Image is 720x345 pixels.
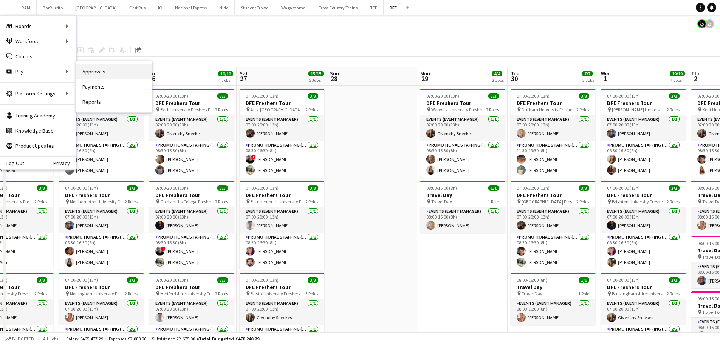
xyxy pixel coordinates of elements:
h3: DFE Freshers Tour [149,192,234,198]
span: 29 [419,74,430,83]
app-card-role: Events (Event Manager)1/108:00-16:00 (8h)[PERSON_NAME] [511,299,595,325]
h3: DFE Freshers Tour [59,192,144,198]
span: Goldsmiths College Freshers Fair [160,199,215,205]
span: 1 [600,74,611,83]
app-job-card: 07:00-20:00 (13h)3/3DFE Freshers Tour Bath University Freshers Fair2 RolesEvents (Event Manager)1... [149,89,234,178]
span: 07:00-20:00 (13h) [517,185,550,191]
span: Tue [511,70,519,77]
app-card-role: Promotional Staffing (Brand Ambassadors)2/211:30-19:30 (8h)[PERSON_NAME][PERSON_NAME] [511,141,595,178]
div: 07:00-20:00 (13h)3/3DFE Freshers Tour Northampton University Freshers Fair2 RolesEvents (Event Ma... [59,181,144,270]
div: 2 Jobs [492,77,504,83]
span: ! [161,247,166,251]
span: 1 Role [488,199,499,205]
span: 10/10 [218,71,233,76]
app-job-card: 08:00-16:00 (8h)1/1Travel Day Travel Day1 RoleEvents (Event Manager)1/108:00-16:00 (8h)[PERSON_NAME] [420,181,505,233]
app-job-card: 07:00-20:00 (13h)3/3DFE Freshers Tour Goldsmiths College Freshers Fair2 RolesEvents (Event Manage... [149,181,234,270]
span: 15/15 [308,71,324,76]
div: 07:00-20:00 (13h)3/3DFE Freshers Tour [GEOGRAPHIC_DATA] Freshers Fair2 RolesEvents (Event Manager... [511,181,595,270]
span: Mon [420,70,430,77]
app-card-role: Promotional Staffing (Brand Ambassadors)2/208:30-16:30 (8h)[PERSON_NAME][PERSON_NAME] [59,233,144,270]
span: 3/3 [217,185,228,191]
app-card-role: Promotional Staffing (Brand Ambassadors)2/208:30-16:30 (8h)[PERSON_NAME][PERSON_NAME] [240,233,324,270]
span: 07:00-20:00 (13h) [246,93,279,99]
span: 2 [690,74,701,83]
app-card-role: Events (Event Manager)1/107:00-20:00 (13h)[PERSON_NAME] [59,299,144,325]
span: Nottingham University Freshers Fair [70,291,125,297]
button: TPE [364,0,384,15]
div: 08:00-16:00 (8h)1/1Travel Day Travel Day1 RoleEvents (Event Manager)1/108:00-16:00 (8h)[PERSON_NAME] [511,273,595,325]
div: 07:00-20:00 (13h)3/3DFE Freshers Tour [PERSON_NAME] University Freshers Fair2 RolesEvents (Event ... [601,89,686,178]
app-card-role: Events (Event Manager)1/107:00-20:00 (13h)[PERSON_NAME] [59,207,144,233]
h3: DFE Freshers Tour [59,284,144,290]
span: 1/1 [579,277,589,283]
button: Cross Country Trains [312,0,364,15]
span: 2 Roles [576,199,589,205]
span: 07:00-20:00 (13h) [246,185,279,191]
span: Warwick University Freshers Fair [431,107,486,112]
app-job-card: 07:00-20:00 (13h)3/3DFE Freshers Tour Brighton University Freshers Fair2 RolesEvents (Event Manag... [601,181,686,270]
app-card-role: Promotional Staffing (Brand Ambassadors)2/208:30-16:30 (8h)[PERSON_NAME][PERSON_NAME] [59,141,144,178]
span: 3/3 [669,93,680,99]
span: 07:00-20:00 (13h) [607,93,640,99]
div: 7 Jobs [670,77,684,83]
span: 3/3 [579,185,589,191]
h3: DFE Freshers Tour [240,100,324,106]
app-card-role: Events (Event Manager)1/107:00-20:00 (13h)[PERSON_NAME] [601,207,686,233]
span: Bath University Freshers Fair [160,107,215,112]
span: Hertfordshire University Freshers Fair [160,291,215,297]
span: 07:00-20:00 (13h) [426,93,459,99]
span: 3/3 [217,93,228,99]
div: 07:00-20:00 (13h)3/3DFE Freshers Tour Leeds Trinity University Freshers Fair2 RolesEvents (Event ... [59,89,144,178]
span: 2 Roles [667,107,680,112]
span: 2 Roles [125,291,138,297]
span: 3/3 [669,277,680,283]
span: 3/3 [308,185,318,191]
span: 3/3 [579,93,589,99]
h3: DFE Freshers Tour [601,284,686,290]
a: Comms [0,49,76,64]
h3: DFE Freshers Tour [601,192,686,198]
button: StudentCrowd [235,0,275,15]
span: 4/4 [492,71,502,76]
app-user-avatar: Tim Bodenham [697,19,706,28]
span: [GEOGRAPHIC_DATA] Freshers Fair [522,199,576,205]
app-job-card: 07:00-20:00 (13h)3/3DFE Freshers Tour Bournemouth University Freshers Fair2 RolesEvents (Event Ma... [240,181,324,270]
span: 2 Roles [486,107,499,112]
span: 3 Roles [305,291,318,297]
app-card-role: Events (Event Manager)1/107:00-20:00 (13h)[PERSON_NAME] [240,115,324,141]
a: Reports [76,94,152,109]
span: 2 Roles [667,199,680,205]
app-job-card: 07:00-20:00 (13h)3/3DFE Freshers Tour Warwick University Freshers Fair2 RolesEvents (Event Manage... [420,89,505,178]
span: Sat [240,70,248,77]
span: 3/3 [669,185,680,191]
a: Payments [76,79,152,94]
span: 2 Roles [215,291,228,297]
button: Nido [213,0,235,15]
a: Log Out [0,160,24,166]
span: 07:00-20:00 (13h) [65,277,98,283]
span: All jobs [42,336,60,342]
app-card-role: Events (Event Manager)1/107:00-20:00 (13h)[PERSON_NAME] [240,207,324,233]
span: ! [251,155,256,159]
span: 3/3 [37,277,47,283]
span: 2 Roles [305,199,318,205]
div: Boards [0,19,76,34]
span: 2 Roles [576,107,589,112]
div: 4 Jobs [218,77,233,83]
app-card-role: Promotional Staffing (Brand Ambassadors)2/208:30-16:30 (8h)[PERSON_NAME][PERSON_NAME] [601,233,686,270]
a: Training Academy [0,108,76,123]
span: 07:00-20:00 (13h) [607,277,640,283]
button: BarBurrito [37,0,69,15]
app-card-role: Promotional Staffing (Brand Ambassadors)2/208:30-16:30 (8h)![PERSON_NAME][PERSON_NAME] [149,233,234,270]
span: 07:00-20:00 (13h) [155,277,188,283]
button: First Bus [123,0,152,15]
app-card-role: Events (Event Manager)1/107:00-20:00 (13h)Givenchy Sneekes [240,299,324,325]
app-card-role: Promotional Staffing (Brand Ambassadors)2/208:30-16:30 (8h)[PERSON_NAME][PERSON_NAME] [601,141,686,178]
h3: DFE Freshers Tour [240,192,324,198]
app-job-card: 07:00-20:00 (13h)3/3DFE Freshers Tour Arts, [GEOGRAPHIC_DATA] Freshers Fair2 RolesEvents (Event M... [240,89,324,178]
h3: Travel Day [420,192,505,198]
span: 3/3 [217,277,228,283]
app-card-role: Promotional Staffing (Brand Ambassadors)2/208:30-16:30 (8h)[PERSON_NAME][PERSON_NAME] [149,141,234,178]
button: BAM [15,0,37,15]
